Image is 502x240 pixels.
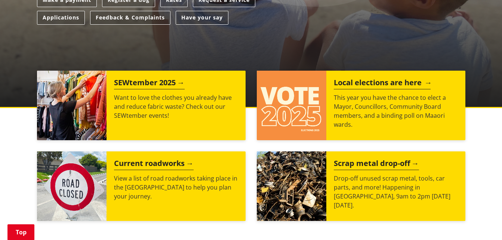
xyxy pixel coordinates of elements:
a: Feedback & Complaints [90,11,170,25]
a: Top [7,224,34,240]
a: Local elections are here This year you have the chance to elect a Mayor, Councillors, Community B... [257,71,465,140]
p: Want to love the clothes you already have and reduce fabric waste? Check out our SEWtember events! [114,93,238,120]
p: This year you have the chance to elect a Mayor, Councillors, Community Board members, and a bindi... [334,93,458,129]
a: Current roadworks View a list of road roadworks taking place in the [GEOGRAPHIC_DATA] to help you... [37,151,246,221]
img: Vote 2025 [257,71,326,140]
img: Road closed sign [37,151,107,221]
a: Applications [37,11,85,25]
h2: Scrap metal drop-off [334,159,419,170]
iframe: Messenger Launcher [468,209,495,236]
a: Have your say [176,11,228,25]
h2: Current roadworks [114,159,194,170]
img: SEWtember [37,71,107,140]
h2: Local elections are here [334,78,431,89]
p: View a list of road roadworks taking place in the [GEOGRAPHIC_DATA] to help you plan your journey. [114,174,238,201]
img: Scrap metal collection [257,151,326,221]
h2: SEWtember 2025 [114,78,185,89]
a: SEWtember 2025 Want to love the clothes you already have and reduce fabric waste? Check out our S... [37,71,246,140]
a: A massive pile of rusted scrap metal, including wheels and various industrial parts, under a clea... [257,151,465,221]
p: Drop-off unused scrap metal, tools, car parts, and more! Happening in [GEOGRAPHIC_DATA], 9am to 2... [334,174,458,210]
